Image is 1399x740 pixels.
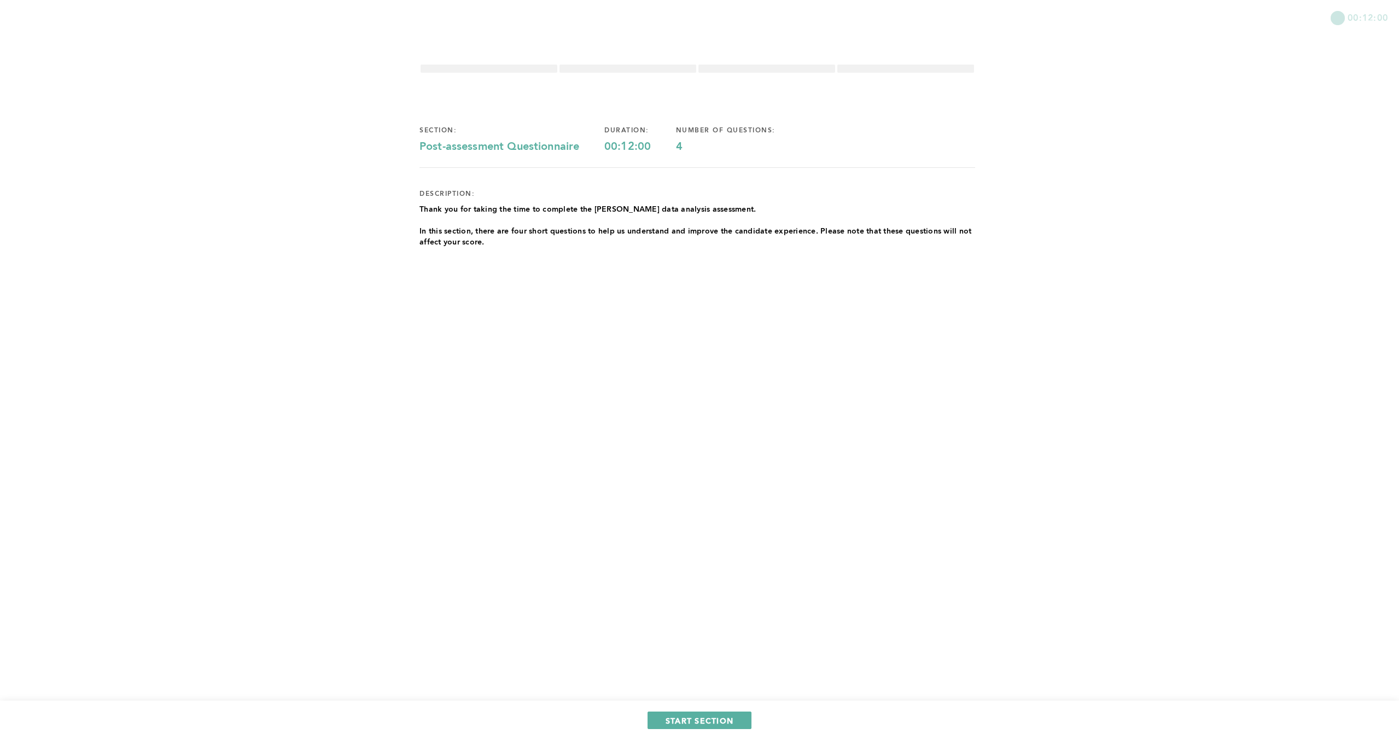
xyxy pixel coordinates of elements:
div: description: [419,190,475,199]
div: number of questions: [676,126,801,135]
div: Post-assessment Questionnaire [419,141,604,154]
button: START SECTION [648,712,751,729]
div: 4 [676,141,801,154]
div: section: [419,126,604,135]
span: 00:12:00 [1348,11,1388,24]
p: In this section, there are four short questions to help us understand and improve the candidate e... [419,226,975,248]
span: START SECTION [666,715,733,726]
div: 00:12:00 [604,141,676,154]
div: duration: [604,126,676,135]
span: Thank you for taking the time to complete the [PERSON_NAME] data analysis assessment. [419,206,756,213]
